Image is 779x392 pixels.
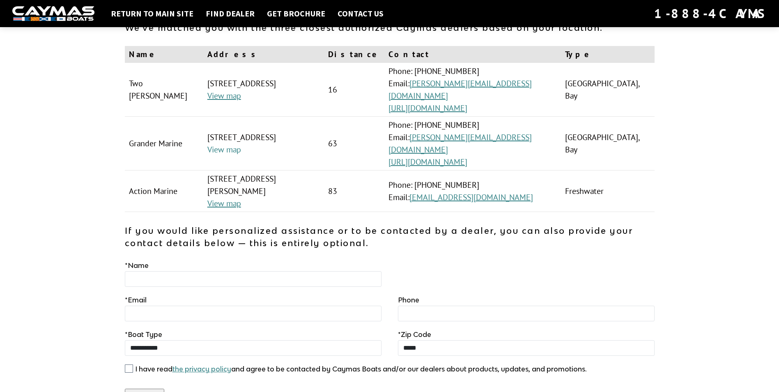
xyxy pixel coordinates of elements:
a: Find Dealer [202,8,259,19]
img: white-logo-c9c8dbefe5ff5ceceb0f0178aa75bf4bb51f6bca0971e226c86eb53dfe498488.png [12,6,94,21]
td: Freshwater [561,171,654,212]
td: Grander Marine [125,117,203,171]
label: Name [125,261,149,270]
div: 1-888-4CAYMAS [654,5,767,23]
a: [EMAIL_ADDRESS][DOMAIN_NAME] [409,192,533,203]
th: Address [203,46,324,63]
th: Distance [324,46,384,63]
a: Return to main site [107,8,198,19]
td: Phone: [PHONE_NUMBER] Email: [384,117,561,171]
a: [URL][DOMAIN_NAME] [388,103,467,113]
label: Phone [398,295,419,305]
td: Phone: [PHONE_NUMBER] Email: [384,63,561,117]
th: Type [561,46,654,63]
a: [URL][DOMAIN_NAME] [388,157,467,167]
p: If you would like personalized assistance or to be contacted by a dealer, you can also provide yo... [125,224,655,249]
label: I have read and agree to be contacted by Caymas Boats and/or our dealers about products, updates,... [135,364,587,374]
a: the privacy policy [172,365,231,373]
td: 83 [324,171,384,212]
a: [PERSON_NAME][EMAIL_ADDRESS][DOMAIN_NAME] [388,78,532,101]
td: [GEOGRAPHIC_DATA], Bay [561,63,654,117]
td: [STREET_ADDRESS] [203,63,324,117]
td: [STREET_ADDRESS][PERSON_NAME] [203,171,324,212]
th: Contact [384,46,561,63]
td: 63 [324,117,384,171]
a: View map [207,90,241,101]
td: 16 [324,63,384,117]
th: Name [125,46,203,63]
a: [PERSON_NAME][EMAIL_ADDRESS][DOMAIN_NAME] [388,132,532,155]
a: View map [207,144,241,155]
td: Action Marine [125,171,203,212]
label: Boat Type [125,330,162,339]
p: We've matched you with the three closest authorized Caymas dealers based on your location. [125,21,655,34]
td: Phone: [PHONE_NUMBER] Email: [384,171,561,212]
a: Get Brochure [263,8,329,19]
label: Email [125,295,147,305]
a: View map [207,198,241,209]
td: [GEOGRAPHIC_DATA], Bay [561,117,654,171]
td: Two [PERSON_NAME] [125,63,203,117]
a: Contact Us [333,8,388,19]
label: Zip Code [398,330,431,339]
td: [STREET_ADDRESS] [203,117,324,171]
